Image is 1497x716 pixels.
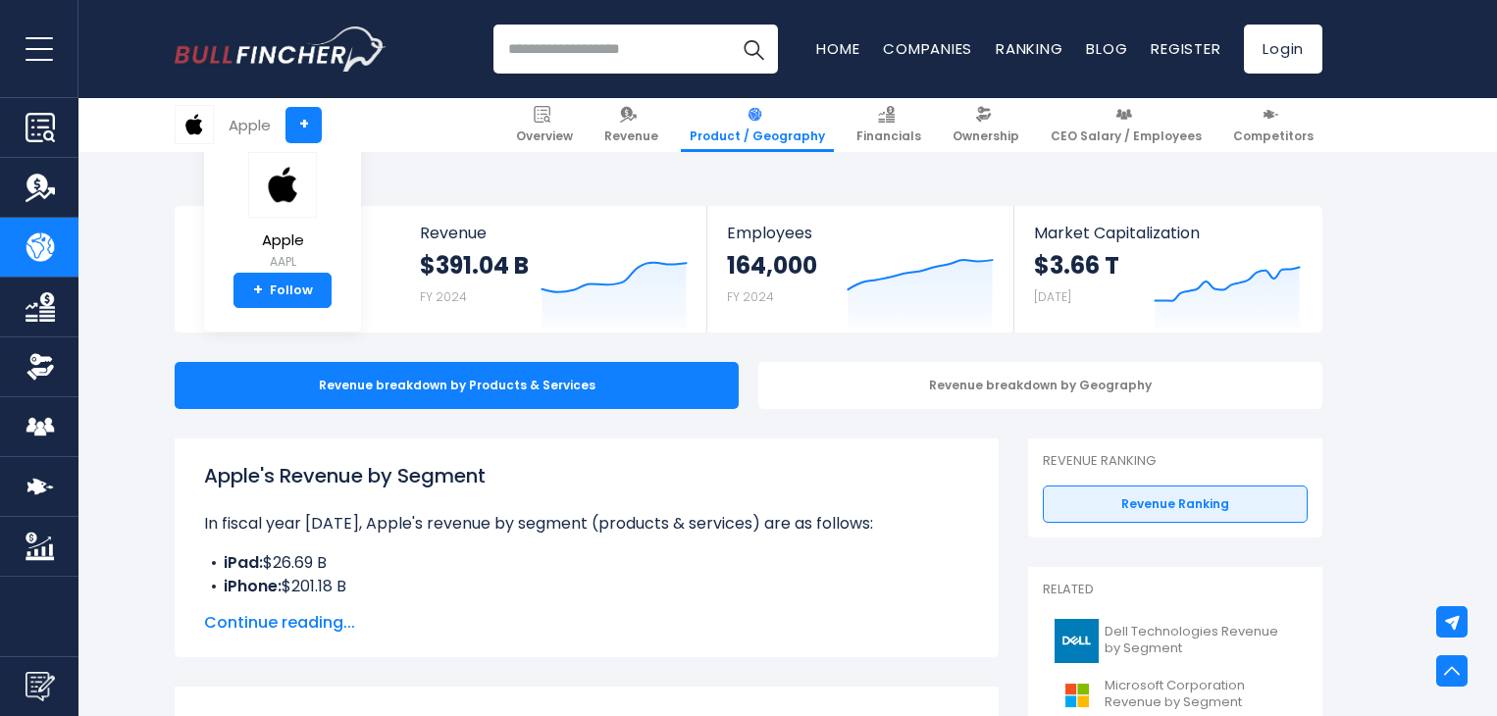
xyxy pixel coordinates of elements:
li: $26.69 B [204,551,969,575]
span: CEO Salary / Employees [1051,128,1202,144]
div: Revenue breakdown by Geography [758,362,1322,409]
div: Revenue breakdown by Products & Services [175,362,739,409]
a: Overview [507,98,582,152]
a: Financials [848,98,930,152]
span: Employees [727,224,993,242]
p: Revenue Ranking [1043,453,1308,470]
a: Market Capitalization $3.66 T [DATE] [1014,206,1320,332]
b: iPhone: [224,575,282,597]
small: AAPL [248,253,317,271]
a: Competitors [1224,98,1322,152]
span: Market Capitalization [1034,224,1301,242]
a: Companies [883,38,972,59]
span: Ownership [953,128,1019,144]
a: Blog [1086,38,1127,59]
img: Bullfincher logo [175,26,387,72]
span: Competitors [1233,128,1314,144]
img: DELL logo [1055,619,1099,663]
small: FY 2024 [420,288,467,305]
a: Revenue $391.04 B FY 2024 [400,206,707,332]
a: Product / Geography [681,98,834,152]
span: Financials [856,128,921,144]
span: Product / Geography [690,128,825,144]
span: Overview [516,128,573,144]
p: Related [1043,582,1308,598]
a: +Follow [233,273,332,308]
a: Dell Technologies Revenue by Segment [1043,614,1308,668]
a: + [285,107,322,143]
h1: Apple's Revenue by Segment [204,461,969,490]
a: Ownership [944,98,1028,152]
li: $201.18 B [204,575,969,598]
a: Home [816,38,859,59]
small: [DATE] [1034,288,1071,305]
span: Dell Technologies Revenue by Segment [1105,624,1296,657]
strong: 164,000 [727,250,817,281]
strong: + [253,281,263,299]
span: Microsoft Corporation Revenue by Segment [1105,678,1296,711]
img: Ownership [26,352,55,382]
span: Revenue [420,224,688,242]
a: Apple AAPL [247,151,318,274]
a: Revenue Ranking [1043,486,1308,523]
a: Go to homepage [175,26,386,72]
a: CEO Salary / Employees [1042,98,1211,152]
p: In fiscal year [DATE], Apple's revenue by segment (products & services) are as follows: [204,512,969,536]
span: Revenue [604,128,658,144]
span: Apple [248,232,317,249]
strong: $391.04 B [420,250,529,281]
a: Employees 164,000 FY 2024 [707,206,1012,332]
a: Revenue [595,98,667,152]
b: iPad: [224,551,263,574]
span: Continue reading... [204,611,969,635]
button: Search [729,25,778,74]
a: Login [1244,25,1322,74]
img: AAPL logo [176,106,213,143]
small: FY 2024 [727,288,774,305]
a: Register [1151,38,1220,59]
img: AAPL logo [248,152,317,218]
strong: $3.66 T [1034,250,1119,281]
a: Ranking [996,38,1062,59]
div: Apple [229,114,271,136]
